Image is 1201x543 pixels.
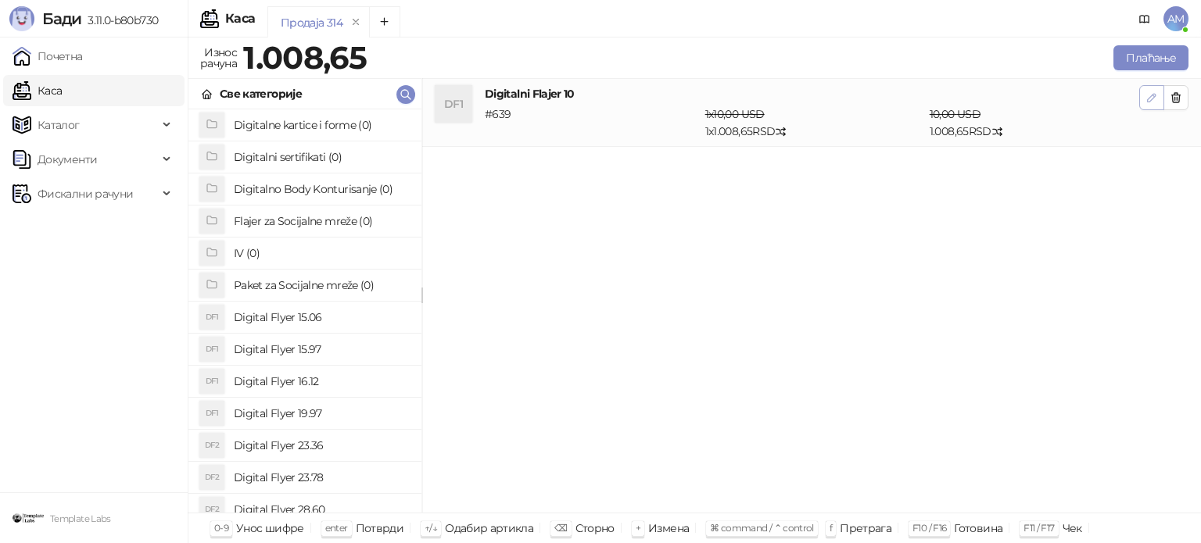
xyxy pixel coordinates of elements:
span: Фискални рачуни [38,178,133,209]
div: DF2 [199,465,224,490]
span: ↑/↓ [425,522,437,534]
span: ⌘ command / ⌃ control [710,522,814,534]
small: Template Labs [50,513,111,524]
div: DF2 [199,433,224,458]
span: F10 / F16 [912,522,946,534]
span: 10,00 USD [930,107,981,121]
span: Каталог [38,109,80,141]
h4: Digital Flyer 23.36 [234,433,409,458]
div: Чек [1063,518,1082,538]
button: Add tab [369,6,400,38]
span: Документи [38,144,97,175]
div: DF1 [435,85,472,123]
div: Потврди [356,518,404,538]
a: Каса [13,75,62,106]
span: F11 / F17 [1024,522,1054,534]
h4: Flajer za Socijalne mreže (0) [234,209,409,234]
h4: Digital Flyer 23.78 [234,465,409,490]
h4: Digital Flyer 19.97 [234,401,409,426]
div: Унос шифре [236,518,304,538]
h4: Digitalno Body Konturisanje (0) [234,177,409,202]
h4: Digital Flyer 15.06 [234,305,409,330]
div: 1.008,65 RSD [927,105,1142,140]
h4: Digital Flyer 15.97 [234,337,409,362]
h4: Paket za Socijalne mreže (0) [234,273,409,298]
div: Продаја 314 [281,14,342,31]
div: DF1 [199,305,224,330]
div: 1 x 1.008,65 RSD [702,105,927,140]
strong: 1.008,65 [243,38,367,77]
a: Документација [1132,6,1157,31]
div: Сторно [575,518,615,538]
div: Готовина [954,518,1002,538]
h4: Digital Flyer 16.12 [234,369,409,394]
div: grid [188,109,421,513]
div: DF1 [199,401,224,426]
button: remove [346,16,366,29]
span: enter [325,522,348,534]
div: Одабир артикла [445,518,533,538]
span: ⌫ [554,522,567,534]
div: DF1 [199,369,224,394]
img: Logo [9,6,34,31]
button: Плаћање [1113,45,1188,70]
a: Почетна [13,41,83,72]
span: Бади [42,9,81,28]
div: # 639 [482,105,702,140]
div: Све категорије [220,85,302,102]
h4: Digitalne kartice i forme (0) [234,113,409,138]
span: + [636,522,640,534]
img: 64x64-companyLogo-46bbf2fd-0887-484e-a02e-a45a40244bfa.png [13,502,44,534]
div: Каса [225,13,255,25]
div: DF1 [199,337,224,362]
span: 1 x 10,00 USD [705,107,765,121]
div: Претрага [840,518,891,538]
h4: Digitalni sertifikati (0) [234,145,409,170]
div: Измена [648,518,689,538]
h4: IV (0) [234,241,409,266]
span: 3.11.0-b80b730 [81,13,158,27]
span: f [830,522,832,534]
div: Износ рачуна [197,42,240,73]
div: DF2 [199,497,224,522]
h4: Digitalni Flajer 10 [485,85,1139,102]
span: AM [1163,6,1188,31]
span: 0-9 [214,522,228,534]
h4: Digital Flyer 28.60 [234,497,409,522]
